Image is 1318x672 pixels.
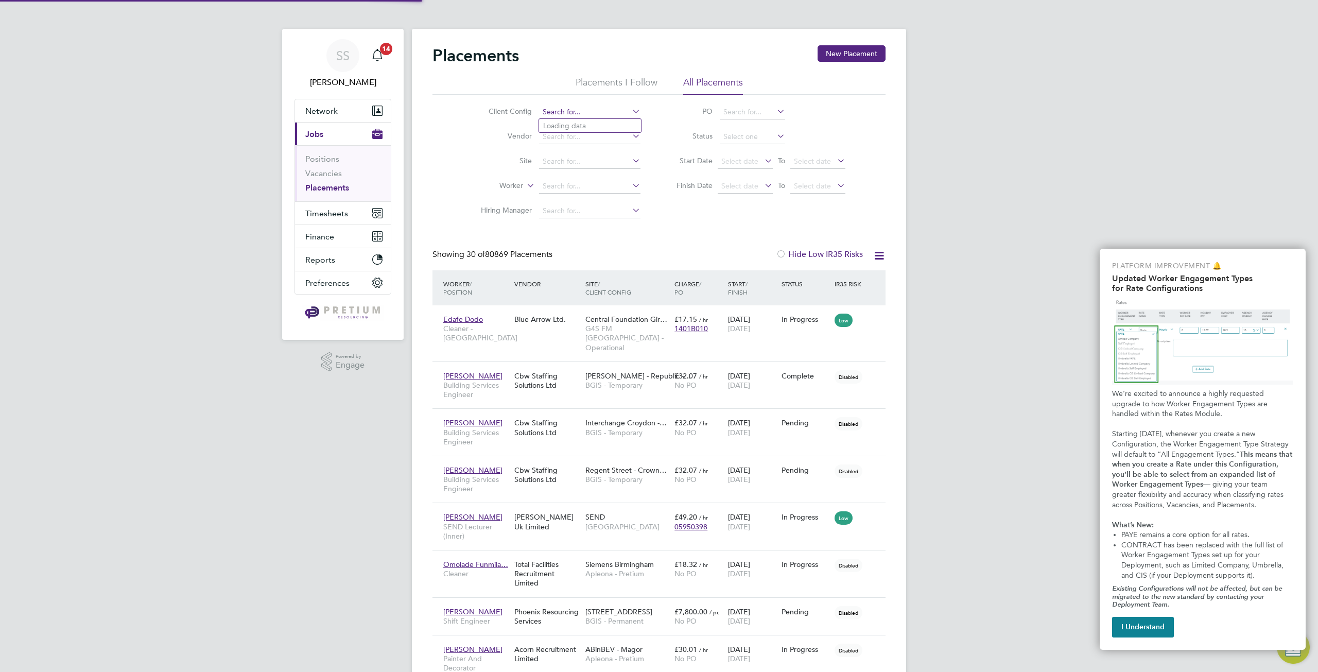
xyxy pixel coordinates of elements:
button: I Understand [1112,617,1174,637]
span: Preferences [305,278,350,288]
span: £7,800.00 [674,607,707,616]
span: Select date [794,181,831,191]
div: In Progress [782,315,830,324]
input: Select one [720,130,785,144]
div: Charge [672,274,725,301]
span: / pc [709,608,719,616]
span: Low [835,511,853,525]
span: Select date [721,181,758,191]
span: / PO [674,280,701,296]
span: Building Services Engineer [443,428,509,446]
span: No PO [674,428,697,437]
span: £32.07 [674,418,697,427]
span: Building Services Engineer [443,381,509,399]
div: IR35 Risk [832,274,868,293]
div: Showing [432,249,554,260]
span: [PERSON_NAME] [443,371,502,381]
span: BGIS - Temporary [585,475,669,484]
span: [DATE] [728,475,750,484]
div: Pending [782,466,830,475]
h2: Updated Worker Engagement Types [1112,273,1293,283]
span: [DATE] [728,324,750,333]
div: Cbw Staffing Solutions Ltd [512,413,583,442]
span: Low [835,314,853,327]
span: 14 [380,43,392,55]
span: Disabled [835,417,862,430]
span: [DATE] [728,428,750,437]
span: BGIS - Temporary [585,428,669,437]
span: No PO [674,381,697,390]
label: Finish Date [666,181,713,190]
input: Search for... [720,105,785,119]
div: Cbw Staffing Solutions Ltd [512,460,583,489]
input: Search for... [539,105,640,119]
div: Site [583,274,672,301]
span: SEND [585,512,605,522]
label: Start Date [666,156,713,165]
span: Disabled [835,606,862,619]
img: pretium-logo-retina.png [302,305,383,321]
span: £32.07 [674,371,697,381]
span: Cleaner - [GEOGRAPHIC_DATA] [443,324,509,342]
span: Building Services Engineer [443,475,509,493]
a: Positions [305,154,339,164]
span: £49.20 [674,512,697,522]
label: Hide Low IR35 Risks [776,249,863,260]
span: Starting [DATE], whenever you create a new Configuration, the Worker Engagement Type Strategy wil... [1112,429,1291,458]
span: Engage [336,361,365,370]
label: Worker [464,181,523,191]
h2: Placements [432,45,519,66]
span: £30.01 [674,645,697,654]
li: Placements I Follow [576,76,657,95]
input: Search for... [539,130,640,144]
span: No PO [674,475,697,484]
div: Updated Worker Engagement Type Options [1100,249,1306,650]
p: We’re excited to announce a highly requested upgrade to how Worker Engagement Types are handled w... [1112,389,1293,419]
span: [DATE] [728,569,750,578]
span: Shift Engineer [443,616,509,626]
div: [DATE] [725,507,779,536]
div: [DATE] [725,602,779,631]
a: Placements [305,183,349,193]
span: ABinBEV - Magor [585,645,643,654]
h2: for Rate Configurations [1112,283,1293,293]
span: £32.07 [674,466,697,475]
span: / hr [699,513,708,521]
span: [PERSON_NAME] [443,607,502,616]
span: / hr [699,561,708,568]
span: Jobs [305,129,323,139]
span: / hr [699,316,708,323]
div: Acorn Recruitment Limited [512,640,583,668]
label: Vendor [473,131,532,141]
span: Powered by [336,352,365,361]
span: Disabled [835,370,862,384]
div: Worker [441,274,512,301]
span: [DATE] [728,616,750,626]
span: Finance [305,232,334,242]
span: Timesheets [305,209,348,218]
span: Edafe Dodo [443,315,483,324]
span: 05950398 [674,522,707,531]
span: Central Foundation Gir… [585,315,667,324]
span: Cleaner [443,569,509,578]
span: 80869 Placements [466,249,552,260]
span: / hr [699,372,708,380]
em: Existing Configurations will not be affected, but can be migrated to the new standard by contacti... [1112,584,1284,608]
div: Cbw Staffing Solutions Ltd [512,366,583,395]
span: 1401B010 [674,324,708,333]
div: Vendor [512,274,583,293]
img: Updated Rates Table Design & Semantics [1112,297,1293,385]
a: Vacancies [305,168,342,178]
button: New Placement [818,45,886,62]
div: In Progress [782,512,830,522]
span: / hr [699,419,708,427]
span: Siemens Birmingham [585,560,654,569]
span: Disabled [835,644,862,657]
input: Search for... [539,154,640,169]
span: Disabled [835,464,862,478]
div: [DATE] [725,640,779,668]
strong: What’s New: [1112,521,1154,529]
div: In Progress [782,560,830,569]
label: Status [666,131,713,141]
span: £17.15 [674,315,697,324]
